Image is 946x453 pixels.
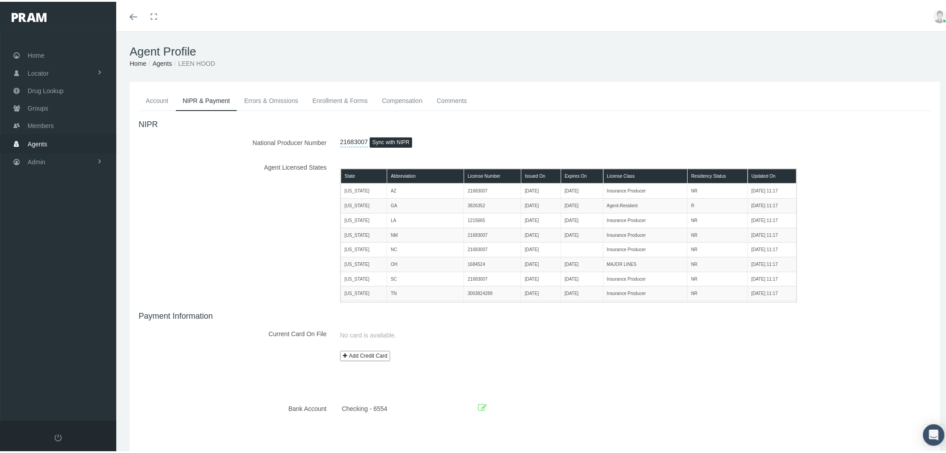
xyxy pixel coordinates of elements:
[341,270,387,285] td: [US_STATE]
[603,182,688,197] td: Insurance Producer
[561,285,604,299] td: [DATE]
[521,182,561,197] td: [DATE]
[152,58,172,65] a: Agents
[748,285,796,299] td: [DATE] 11:17
[375,89,430,109] a: Compensation
[464,299,521,314] td: 3385890
[387,270,464,285] td: SC
[340,349,390,359] a: Add Credit Card
[341,211,387,226] td: [US_STATE]
[464,197,521,212] td: 3826352
[521,270,561,285] td: [DATE]
[688,226,748,241] td: NR
[370,136,412,146] button: Sync with NIPR
[176,89,237,109] a: NIPR & Payment
[603,226,688,241] td: Insurance Producer
[28,98,48,115] span: Groups
[341,182,387,197] td: [US_STATE]
[139,89,176,109] a: Account
[561,270,604,285] td: [DATE]
[28,152,46,169] span: Admin
[387,285,464,299] td: TN
[748,197,796,212] td: [DATE] 11:17
[603,167,688,182] th: License Class
[561,256,604,270] td: [DATE]
[387,197,464,212] td: GA
[28,81,63,98] span: Drug Lookup
[387,299,464,314] td: [GEOGRAPHIC_DATA]
[387,211,464,226] td: LA
[603,211,688,226] td: Insurance Producer
[521,167,561,182] th: Issued On
[688,256,748,270] td: NR
[688,197,748,212] td: R
[603,299,688,314] td: General Lines Agncy/Agnt
[132,133,334,149] label: National Producer Number
[341,256,387,270] td: [US_STATE]
[603,241,688,256] td: Insurance Producer
[464,270,521,285] td: 21683007
[521,256,561,270] td: [DATE]
[748,256,796,270] td: [DATE] 11:17
[748,241,796,256] td: [DATE] 11:17
[12,11,46,20] img: PRAM_20_x_78.png
[172,57,215,67] li: LEEN HOOD
[688,299,748,314] td: NR
[603,197,688,212] td: Agent-Resident
[28,63,49,80] span: Locator
[748,211,796,226] td: [DATE] 11:17
[561,182,604,197] td: [DATE]
[132,324,334,340] label: Current Card On File
[561,211,604,226] td: [DATE]
[28,115,54,132] span: Members
[561,197,604,212] td: [DATE]
[688,167,748,182] th: Residency Status
[748,270,796,285] td: [DATE] 11:17
[688,285,748,299] td: NR
[341,299,387,314] td: [US_STATE]
[521,197,561,212] td: [DATE]
[340,329,931,338] a: No card is available.
[132,399,334,415] label: Bank Account
[28,45,44,62] span: Home
[335,402,470,412] label: Checking - 6554
[748,226,796,241] td: [DATE] 11:17
[603,285,688,299] td: Insurance Producer
[748,167,796,182] th: Updated On
[688,270,748,285] td: NR
[688,182,748,197] td: NR
[341,197,387,212] td: [US_STATE]
[464,256,521,270] td: 1684524
[464,182,521,197] td: 21683007
[132,158,334,301] label: Agent Licensed States
[464,226,521,241] td: 21683007
[688,241,748,256] td: NR
[430,89,474,109] a: Comments
[28,134,47,151] span: Agents
[521,299,561,314] td: [DATE]
[603,256,688,270] td: MAJOR LINES
[521,241,561,256] td: [DATE]
[130,58,146,65] a: Home
[748,299,796,314] td: [DATE] 11:17
[464,241,521,256] td: 21683007
[464,211,521,226] td: 1215665
[139,310,931,320] h4: Payment Information
[237,89,305,109] a: Errors & Omissions
[387,256,464,270] td: OH
[561,226,604,241] td: [DATE]
[688,211,748,226] td: NR
[521,211,561,226] td: [DATE]
[464,285,521,299] td: 3003824289
[561,167,604,182] th: Expires On
[387,226,464,241] td: NM
[387,167,464,182] th: Abbreviation
[139,118,931,128] h4: NIPR
[130,43,940,57] h1: Agent Profile
[305,89,375,109] a: Enrollment & Forms
[561,299,604,314] td: [DATE]
[748,182,796,197] td: [DATE] 11:17
[341,285,387,299] td: [US_STATE]
[387,182,464,197] td: AZ
[387,241,464,256] td: NC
